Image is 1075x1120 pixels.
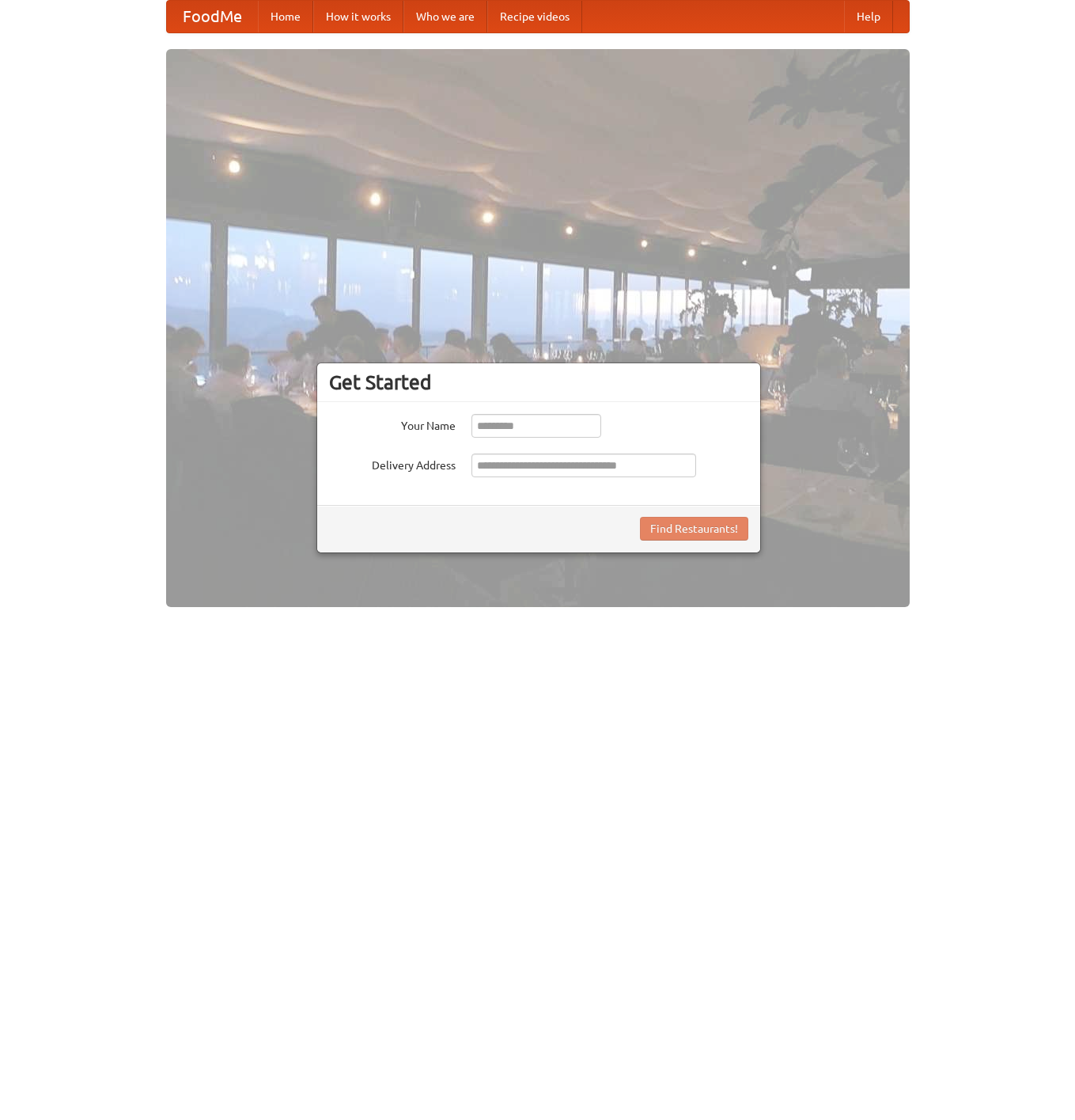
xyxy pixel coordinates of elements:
[329,370,748,394] h3: Get Started
[167,1,258,32] a: FoodMe
[258,1,313,32] a: Home
[329,414,456,434] label: Your Name
[313,1,403,32] a: How it works
[844,1,893,32] a: Help
[487,1,582,32] a: Recipe videos
[329,454,456,473] label: Delivery Address
[403,1,487,32] a: Who we are
[640,517,748,541] button: Find Restaurants!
